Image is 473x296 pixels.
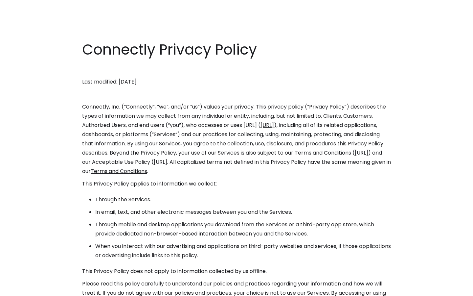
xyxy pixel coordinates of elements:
[95,208,391,217] li: In email, text, and other electronic messages between you and the Services.
[82,179,391,188] p: This Privacy Policy applies to information we collect:
[82,267,391,276] p: This Privacy Policy does not apply to information collected by us offline.
[355,149,368,157] a: [URL]
[91,167,147,175] a: Terms and Conditions
[7,284,39,294] aside: Language selected: English
[95,195,391,204] li: Through the Services.
[95,242,391,260] li: When you interact with our advertising and applications on third-party websites and services, if ...
[82,102,391,176] p: Connectly, Inc. (“Connectly”, “we”, and/or “us”) values your privacy. This privacy policy (“Priva...
[95,220,391,238] li: Through mobile and desktop applications you download from the Services or a third-party app store...
[82,39,391,60] h1: Connectly Privacy Policy
[82,77,391,86] p: Last modified: [DATE]
[260,121,274,129] a: [URL]
[82,90,391,99] p: ‍
[82,65,391,74] p: ‍
[13,284,39,294] ul: Language list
